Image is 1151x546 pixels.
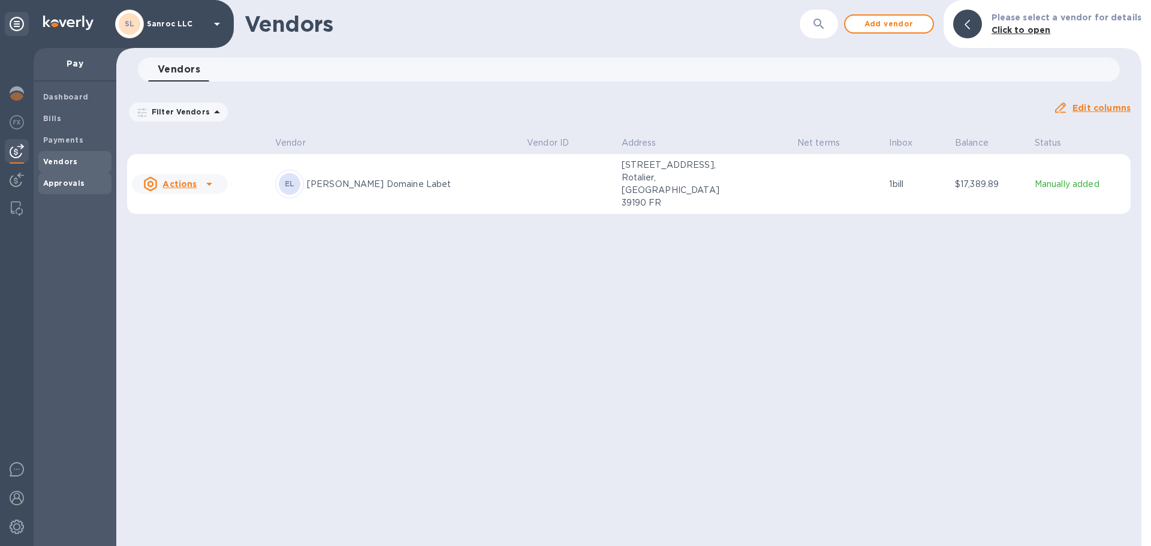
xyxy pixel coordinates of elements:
[844,14,934,34] button: Add vendor
[992,25,1051,35] b: Click to open
[43,16,94,30] img: Logo
[797,137,855,149] span: Net terms
[889,137,928,149] span: Inbox
[1035,178,1126,191] p: Manually added
[1072,103,1131,113] u: Edit columns
[147,20,207,28] p: Sanroc LLC
[43,114,61,123] b: Bills
[275,137,321,149] span: Vendor
[275,137,306,149] p: Vendor
[5,12,29,36] div: Unpin categories
[955,178,1025,191] p: $17,389.89
[125,19,135,28] b: SL
[43,135,83,144] b: Payments
[797,137,840,149] p: Net terms
[622,137,672,149] span: Address
[147,107,210,117] p: Filter Vendors
[855,17,923,31] span: Add vendor
[889,178,945,191] p: 1 bill
[955,137,989,149] p: Balance
[285,179,295,188] b: EL
[245,11,719,37] h1: Vendors
[43,179,85,188] b: Approvals
[10,115,24,129] img: Foreign exchange
[158,61,200,78] span: Vendors
[1035,137,1062,149] p: Status
[527,137,569,149] p: Vendor ID
[43,157,78,166] b: Vendors
[162,179,197,189] u: Actions
[622,159,742,209] p: [STREET_ADDRESS], Rotalier, [GEOGRAPHIC_DATA] 39190 FR
[307,178,517,191] p: [PERSON_NAME] Domaine Labet
[43,58,107,70] p: Pay
[43,92,89,101] b: Dashboard
[527,137,584,149] span: Vendor ID
[955,137,1004,149] span: Balance
[889,137,912,149] p: Inbox
[622,137,656,149] p: Address
[992,13,1141,22] b: Please select a vendor for details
